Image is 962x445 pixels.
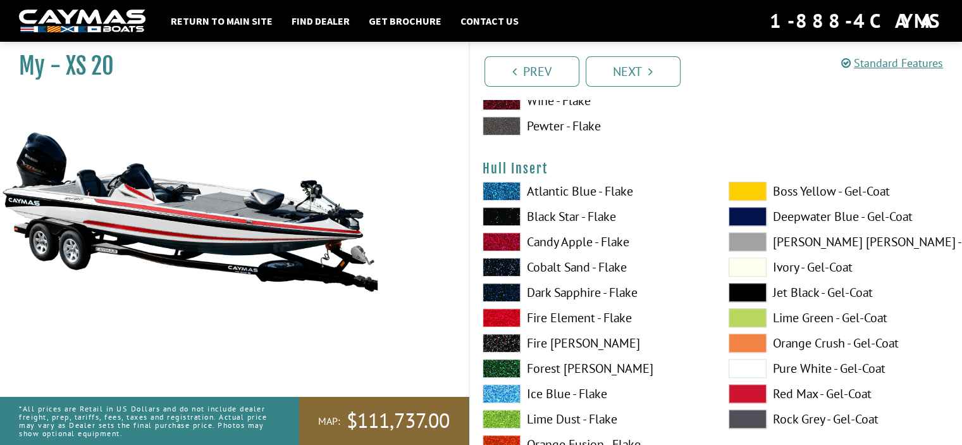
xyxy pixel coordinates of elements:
[729,207,949,226] label: Deepwater Blue - Gel-Coat
[729,334,949,353] label: Orange Crush - Gel-Coat
[164,13,279,29] a: Return to main site
[19,398,271,444] p: *All prices are Retail in US Dollars and do not include dealer freight, prep, tariffs, fees, taxe...
[483,258,703,277] label: Cobalt Sand - Flake
[586,56,681,87] a: Next
[729,359,949,378] label: Pure White - Gel-Coat
[318,415,340,428] span: MAP:
[483,182,703,201] label: Atlantic Blue - Flake
[729,232,949,251] label: [PERSON_NAME] [PERSON_NAME] - Gel-Coat
[729,410,949,429] label: Rock Grey - Gel-Coat
[729,258,949,277] label: Ivory - Gel-Coat
[841,56,943,70] a: Standard Features
[729,182,949,201] label: Boss Yellow - Gel-Coat
[483,116,703,135] label: Pewter - Flake
[483,207,703,226] label: Black Star - Flake
[729,384,949,403] label: Red Max - Gel-Coat
[483,334,703,353] label: Fire [PERSON_NAME]
[770,7,943,35] div: 1-888-4CAYMAS
[347,408,450,434] span: $111,737.00
[362,13,448,29] a: Get Brochure
[19,52,437,80] h1: My - XS 20
[729,283,949,302] label: Jet Black - Gel-Coat
[483,359,703,378] label: Forest [PERSON_NAME]
[729,308,949,327] label: Lime Green - Gel-Coat
[19,9,145,33] img: white-logo-c9c8dbefe5ff5ceceb0f0178aa75bf4bb51f6bca0971e226c86eb53dfe498488.png
[483,232,703,251] label: Candy Apple - Flake
[483,161,950,177] h4: Hull Insert
[483,283,703,302] label: Dark Sapphire - Flake
[483,91,703,110] label: Wine - Flake
[299,397,469,445] a: MAP:$111,737.00
[483,308,703,327] label: Fire Element - Flake
[285,13,356,29] a: Find Dealer
[483,384,703,403] label: Ice Blue - Flake
[454,13,525,29] a: Contact Us
[483,410,703,429] label: Lime Dust - Flake
[484,56,579,87] a: Prev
